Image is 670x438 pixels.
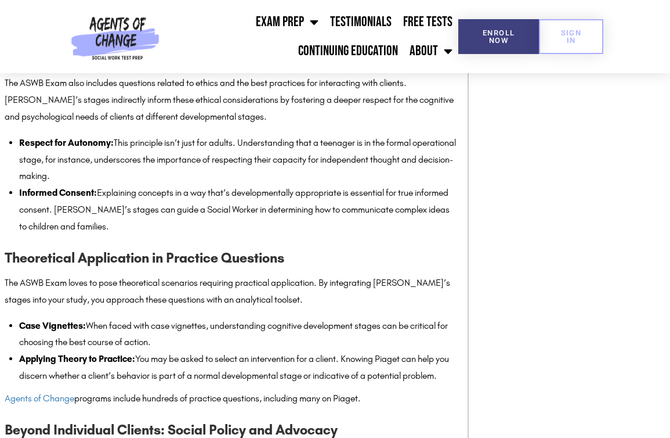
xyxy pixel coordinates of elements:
a: Enroll Now [458,19,539,54]
a: SIGN IN [539,19,603,54]
span: SIGN IN [557,29,585,44]
p: The ASWB Exam also includes questions related to ethics and the best practices for interacting wi... [5,75,456,125]
strong: Respect for Autonomy: [19,137,114,148]
p: The ASWB Exam loves to pose theoretical scenarios requiring practical application. By integrating... [5,275,456,308]
a: Testimonials [324,8,397,37]
li: You may be asked to select an intervention for a client. Knowing Piaget can help you discern whet... [19,351,456,385]
nav: Menu [164,8,459,66]
strong: Informed Consent: [19,187,97,198]
p: programs include hundreds of practice questions, including many on Piaget. [5,390,456,407]
a: Agents of Change [5,393,74,404]
span: Enroll Now [477,29,520,44]
a: About [404,37,458,66]
li: This principle isn’t just for adults. Understanding that a teenager is in the formal operational ... [19,135,456,185]
strong: Case Vignettes: [19,320,86,331]
h3: Theoretical Application in Practice Questions [5,247,456,269]
a: Free Tests [397,8,458,37]
strong: Applying Theory to Practice: [19,353,135,364]
li: When faced with case vignettes, understanding cognitive development stages can be critical for ch... [19,318,456,351]
li: Explaining concepts in a way that’s developmentally appropriate is essential for true informed co... [19,185,456,235]
a: Exam Prep [250,8,324,37]
a: Continuing Education [292,37,404,66]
